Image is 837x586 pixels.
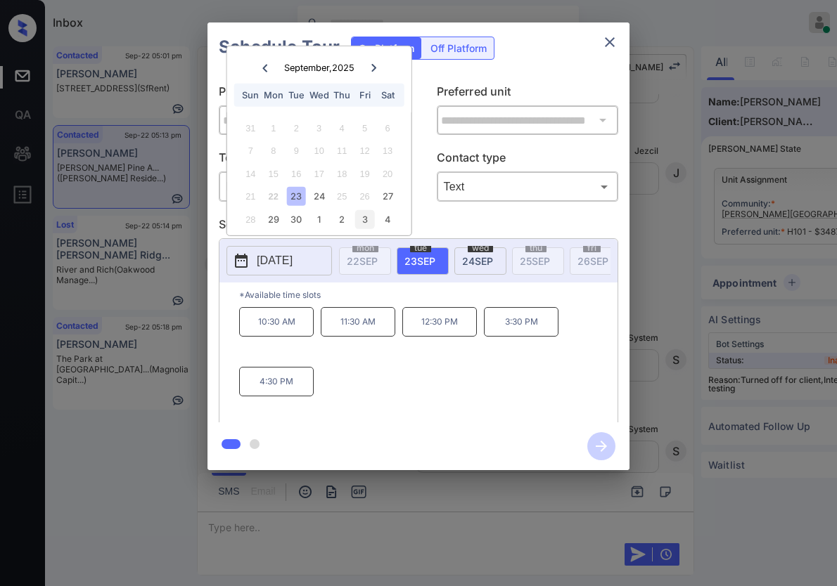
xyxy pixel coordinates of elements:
button: close [596,28,624,56]
div: In Person [222,175,397,198]
div: Text [440,175,615,198]
div: Thu [333,86,352,105]
div: On Platform [352,37,421,59]
p: Preferred community [219,83,401,105]
p: [DATE] [257,252,293,269]
div: Sun [241,86,260,105]
div: September , 2025 [284,63,354,73]
div: Not available Thursday, September 18th, 2025 [333,164,352,183]
div: Not available Tuesday, September 2nd, 2025 [287,119,306,138]
div: Not available Thursday, September 11th, 2025 [333,141,352,160]
div: Choose Saturday, October 4th, 2025 [378,210,397,229]
div: Not available Friday, September 26th, 2025 [355,187,374,206]
p: Contact type [437,149,619,171]
button: btn-next [579,428,624,464]
div: date-select [454,247,506,275]
p: 11:30 AM [321,307,395,337]
div: Choose Thursday, October 2nd, 2025 [333,210,352,229]
div: Not available Sunday, August 31st, 2025 [241,119,260,138]
div: Choose Saturday, September 27th, 2025 [378,187,397,206]
div: Choose Monday, September 29th, 2025 [264,210,283,229]
div: Choose Wednesday, September 24th, 2025 [309,187,328,206]
div: Not available Sunday, September 14th, 2025 [241,164,260,183]
div: Off Platform [423,37,494,59]
div: Not available Sunday, September 7th, 2025 [241,141,260,160]
div: Not available Monday, September 15th, 2025 [264,164,283,183]
p: Preferred unit [437,83,619,105]
p: 3:30 PM [484,307,558,337]
div: Choose Wednesday, October 1st, 2025 [309,210,328,229]
p: 4:30 PM [239,367,314,396]
div: Choose Tuesday, September 30th, 2025 [287,210,306,229]
div: Not available Saturday, September 20th, 2025 [378,164,397,183]
div: Wed [309,86,328,105]
p: *Available time slots [239,282,618,307]
p: Select slot [219,216,618,238]
div: Not available Sunday, September 21st, 2025 [241,187,260,206]
div: Not available Monday, September 1st, 2025 [264,119,283,138]
div: Not available Saturday, September 6th, 2025 [378,119,397,138]
div: Not available Wednesday, September 17th, 2025 [309,164,328,183]
div: Not available Wednesday, September 3rd, 2025 [309,119,328,138]
div: Choose Friday, October 3rd, 2025 [355,210,374,229]
span: wed [468,244,493,252]
div: Fri [355,86,374,105]
div: Tue [287,86,306,105]
p: Tour type [219,149,401,171]
div: Not available Wednesday, September 10th, 2025 [309,141,328,160]
div: Not available Sunday, September 28th, 2025 [241,210,260,229]
span: tue [410,244,431,252]
div: Sat [378,86,397,105]
div: Not available Friday, September 12th, 2025 [355,141,374,160]
div: Not available Friday, September 5th, 2025 [355,119,374,138]
div: Not available Monday, September 22nd, 2025 [264,187,283,206]
span: 24 SEP [462,255,493,267]
div: Not available Thursday, September 4th, 2025 [333,119,352,138]
p: 12:30 PM [402,307,477,337]
span: 23 SEP [404,255,435,267]
div: Mon [264,86,283,105]
div: date-select [397,247,449,275]
div: Not available Saturday, September 13th, 2025 [378,141,397,160]
div: Not available Monday, September 8th, 2025 [264,141,283,160]
div: month 2025-09 [231,117,407,230]
div: Choose Tuesday, September 23rd, 2025 [287,187,306,206]
button: [DATE] [226,246,332,275]
div: Not available Tuesday, September 16th, 2025 [287,164,306,183]
div: Not available Thursday, September 25th, 2025 [333,187,352,206]
p: 10:30 AM [239,307,314,337]
div: Not available Tuesday, September 9th, 2025 [287,141,306,160]
h2: Schedule Tour [207,22,351,72]
div: Not available Friday, September 19th, 2025 [355,164,374,183]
